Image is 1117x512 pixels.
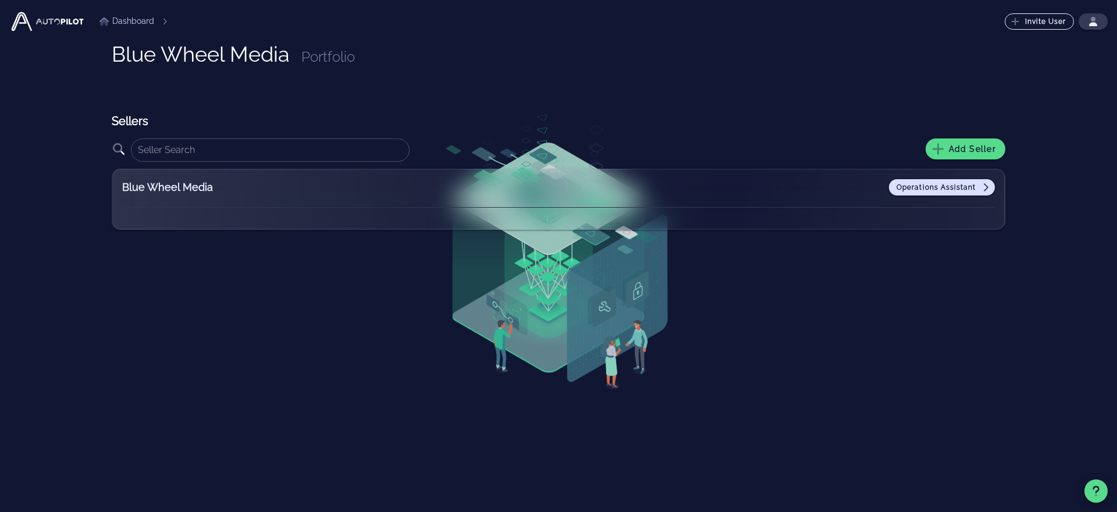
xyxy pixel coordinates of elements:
[138,141,403,159] input: Seller Search
[9,10,86,33] img: Autopilot
[112,113,1005,129] h2: Sellers
[1013,17,1066,26] span: Invite User
[926,138,1005,159] button: Add Seller
[301,48,355,65] span: Portfolio
[1084,479,1108,503] button: Support
[99,15,154,27] a: Dashboard
[889,179,995,195] a: Operations Assistant
[896,183,988,192] span: Operations Assistant
[122,179,268,195] h2: Blue Wheel Media
[1005,13,1074,30] button: Invite User
[935,144,996,154] span: Add Seller
[112,42,290,66] h1: Blue Wheel Media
